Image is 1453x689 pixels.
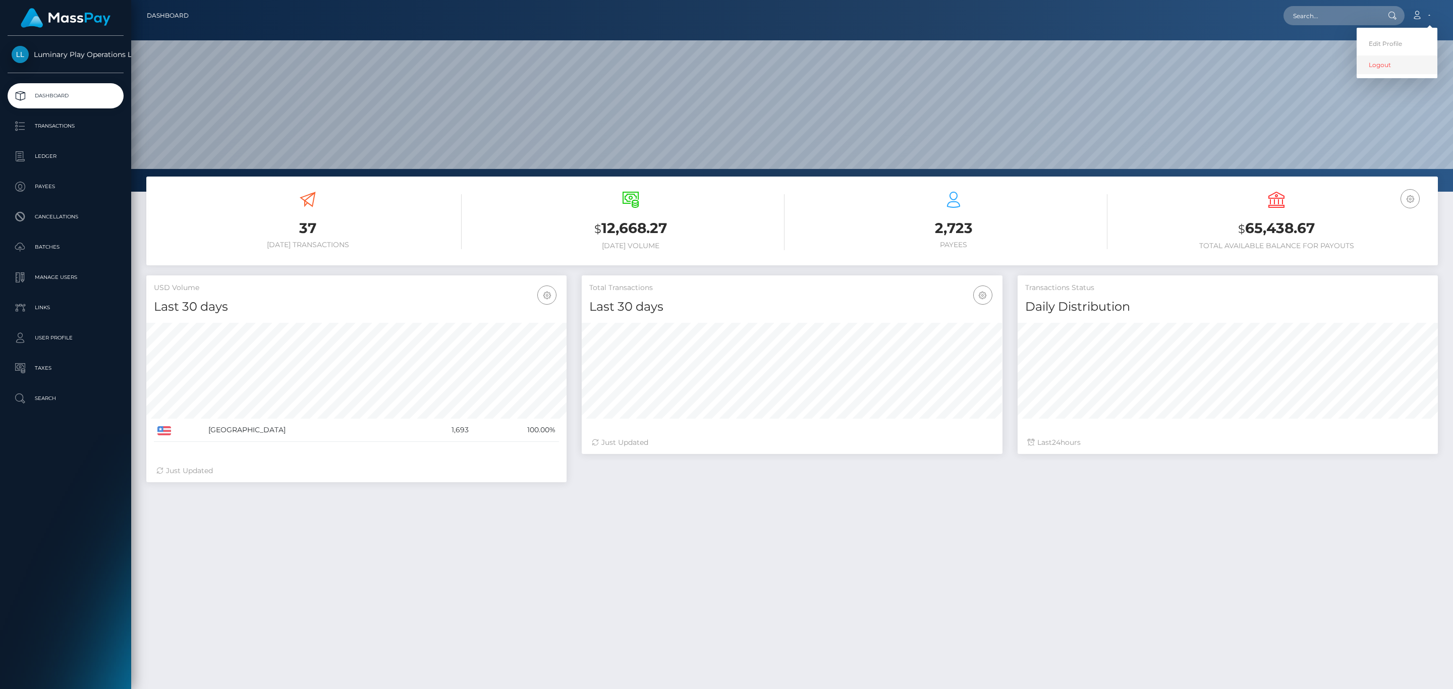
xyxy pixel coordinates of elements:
[154,241,462,249] h6: [DATE] Transactions
[12,391,120,406] p: Search
[1283,6,1378,25] input: Search...
[147,5,189,26] a: Dashboard
[1123,242,1430,250] h6: Total Available Balance for Payouts
[1357,34,1437,53] a: Edit Profile
[154,283,559,293] h5: USD Volume
[205,419,413,442] td: [GEOGRAPHIC_DATA]
[413,419,472,442] td: 1,693
[12,149,120,164] p: Ledger
[1357,55,1437,74] a: Logout
[594,222,601,236] small: $
[1025,283,1430,293] h5: Transactions Status
[472,419,560,442] td: 100.00%
[589,298,994,316] h4: Last 30 days
[12,330,120,346] p: User Profile
[8,265,124,290] a: Manage Users
[8,50,124,59] span: Luminary Play Operations Limited
[157,426,171,435] img: US.png
[1052,438,1060,447] span: 24
[589,283,994,293] h5: Total Transactions
[12,209,120,224] p: Cancellations
[800,241,1107,249] h6: Payees
[12,240,120,255] p: Batches
[8,325,124,351] a: User Profile
[8,113,124,139] a: Transactions
[800,218,1107,238] h3: 2,723
[8,386,124,411] a: Search
[12,361,120,376] p: Taxes
[8,356,124,381] a: Taxes
[12,300,120,315] p: Links
[12,270,120,285] p: Manage Users
[1238,222,1245,236] small: $
[1028,437,1428,448] div: Last hours
[12,88,120,103] p: Dashboard
[1123,218,1430,239] h3: 65,438.67
[154,298,559,316] h4: Last 30 days
[1025,298,1430,316] h4: Daily Distribution
[8,204,124,229] a: Cancellations
[8,235,124,260] a: Batches
[156,466,556,476] div: Just Updated
[12,119,120,134] p: Transactions
[477,242,785,250] h6: [DATE] Volume
[8,144,124,169] a: Ledger
[8,174,124,199] a: Payees
[12,46,29,63] img: Luminary Play Operations Limited
[21,8,110,28] img: MassPay Logo
[8,83,124,108] a: Dashboard
[592,437,992,448] div: Just Updated
[8,295,124,320] a: Links
[154,218,462,238] h3: 37
[477,218,785,239] h3: 12,668.27
[12,179,120,194] p: Payees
